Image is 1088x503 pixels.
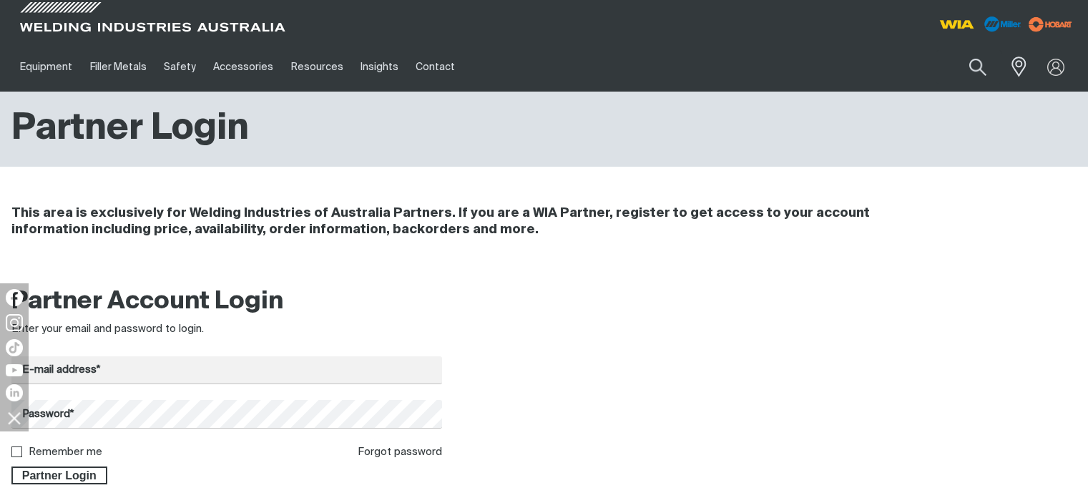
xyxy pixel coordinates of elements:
img: LinkedIn [6,384,23,401]
a: Safety [155,42,205,92]
span: Partner Login [13,467,106,485]
button: Search products [954,50,1002,84]
div: Enter your email and password to login. [11,321,442,338]
img: hide socials [2,406,26,430]
input: Product name or item number... [936,50,1002,84]
a: Equipment [11,42,81,92]
a: Forgot password [358,446,442,457]
a: Resources [283,42,352,92]
a: Insights [352,42,407,92]
nav: Main [11,42,810,92]
img: YouTube [6,364,23,376]
h2: Partner Account Login [11,286,442,318]
button: Partner Login [11,467,107,485]
a: Accessories [205,42,282,92]
a: Contact [407,42,464,92]
h4: This area is exclusively for Welding Industries of Australia Partners. If you are a WIA Partner, ... [11,205,895,238]
label: Remember me [29,446,102,457]
img: TikTok [6,339,23,356]
h1: Partner Login [11,106,249,152]
img: Instagram [6,314,23,331]
img: Facebook [6,289,23,306]
img: miller [1024,14,1077,35]
a: Filler Metals [81,42,155,92]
